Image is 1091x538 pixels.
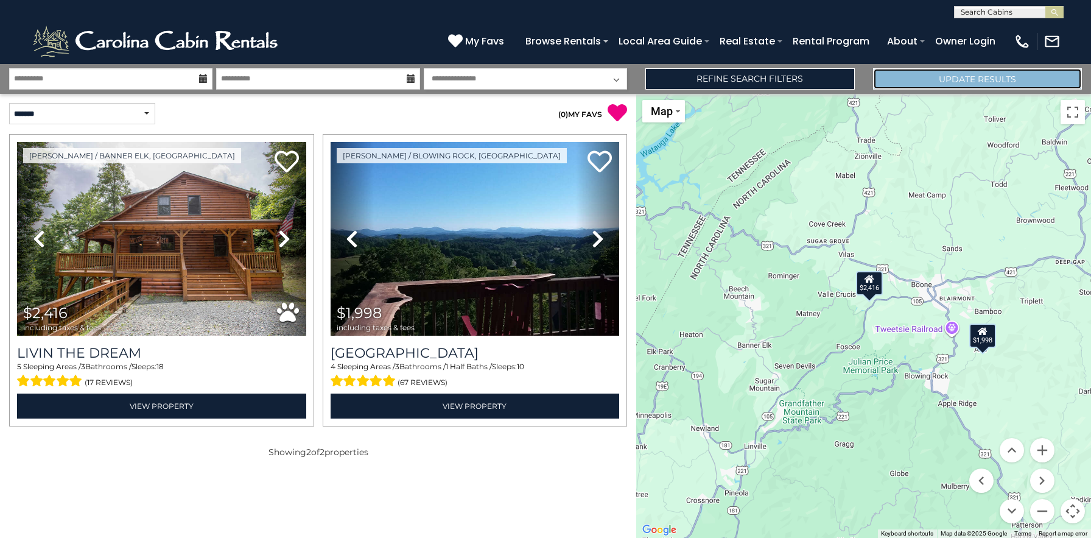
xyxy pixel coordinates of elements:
button: Move down [1000,499,1024,523]
img: White-1-2.png [30,23,283,60]
span: 2 [320,447,324,458]
span: 10 [517,362,524,371]
span: 3 [81,362,85,371]
a: Browse Rentals [519,30,607,52]
a: Terms (opens in new tab) [1014,530,1031,537]
div: Sleeping Areas / Bathrooms / Sleeps: [17,361,306,391]
button: Keyboard shortcuts [881,529,933,538]
button: Zoom out [1030,499,1054,523]
img: phone-regular-white.png [1014,33,1031,50]
a: Open this area in Google Maps (opens a new window) [639,522,679,538]
button: Move up [1000,438,1024,462]
span: My Favs [465,34,504,49]
span: (17 reviews) [85,375,133,391]
a: [PERSON_NAME] / Banner Elk, [GEOGRAPHIC_DATA] [23,148,241,163]
a: Real Estate [714,30,781,52]
span: 4 [331,362,335,371]
a: Report a map error [1039,530,1087,537]
button: Update Results [873,68,1082,90]
button: Zoom in [1030,438,1054,462]
button: Move right [1030,469,1054,493]
p: Showing of properties [9,446,627,458]
span: 5 [17,362,21,371]
button: Toggle fullscreen view [1061,100,1085,124]
a: (0)MY FAVS [558,110,602,119]
img: mail-regular-white.png [1044,33,1061,50]
a: [PERSON_NAME] / Blowing Rock, [GEOGRAPHIC_DATA] [337,148,567,163]
img: thumbnail_163268717.jpeg [17,142,306,336]
span: 2 [306,447,311,458]
a: Local Area Guide [612,30,708,52]
span: including taxes & fees [337,324,415,331]
div: Sleeping Areas / Bathrooms / Sleeps: [331,361,620,391]
h3: Sunset Lodge [331,345,620,361]
span: 0 [561,110,566,119]
span: $2,416 [23,304,68,322]
a: My Favs [448,34,507,49]
a: Livin the Dream [17,345,306,361]
a: View Property [331,394,620,419]
div: $2,416 [855,271,882,296]
img: thumbnail_163272306.jpeg [331,142,620,336]
span: including taxes & fees [23,324,101,331]
a: Owner Login [929,30,1002,52]
a: Add to favorites [275,149,299,175]
span: Map data ©2025 Google [941,530,1007,537]
span: Map [651,105,673,118]
a: [GEOGRAPHIC_DATA] [331,345,620,361]
button: Map camera controls [1061,499,1085,523]
a: Add to favorites [588,149,612,175]
span: 1 Half Baths / [446,362,492,371]
span: $1,998 [337,304,382,322]
a: About [881,30,924,52]
a: Refine Search Filters [645,68,854,90]
div: $1,998 [969,323,996,347]
a: View Property [17,394,306,419]
img: Google [639,522,679,538]
a: Rental Program [787,30,875,52]
span: (67 reviews) [398,375,447,391]
button: Change map style [642,100,685,122]
span: 3 [395,362,399,371]
button: Move left [969,469,994,493]
span: 18 [156,362,164,371]
span: ( ) [558,110,568,119]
